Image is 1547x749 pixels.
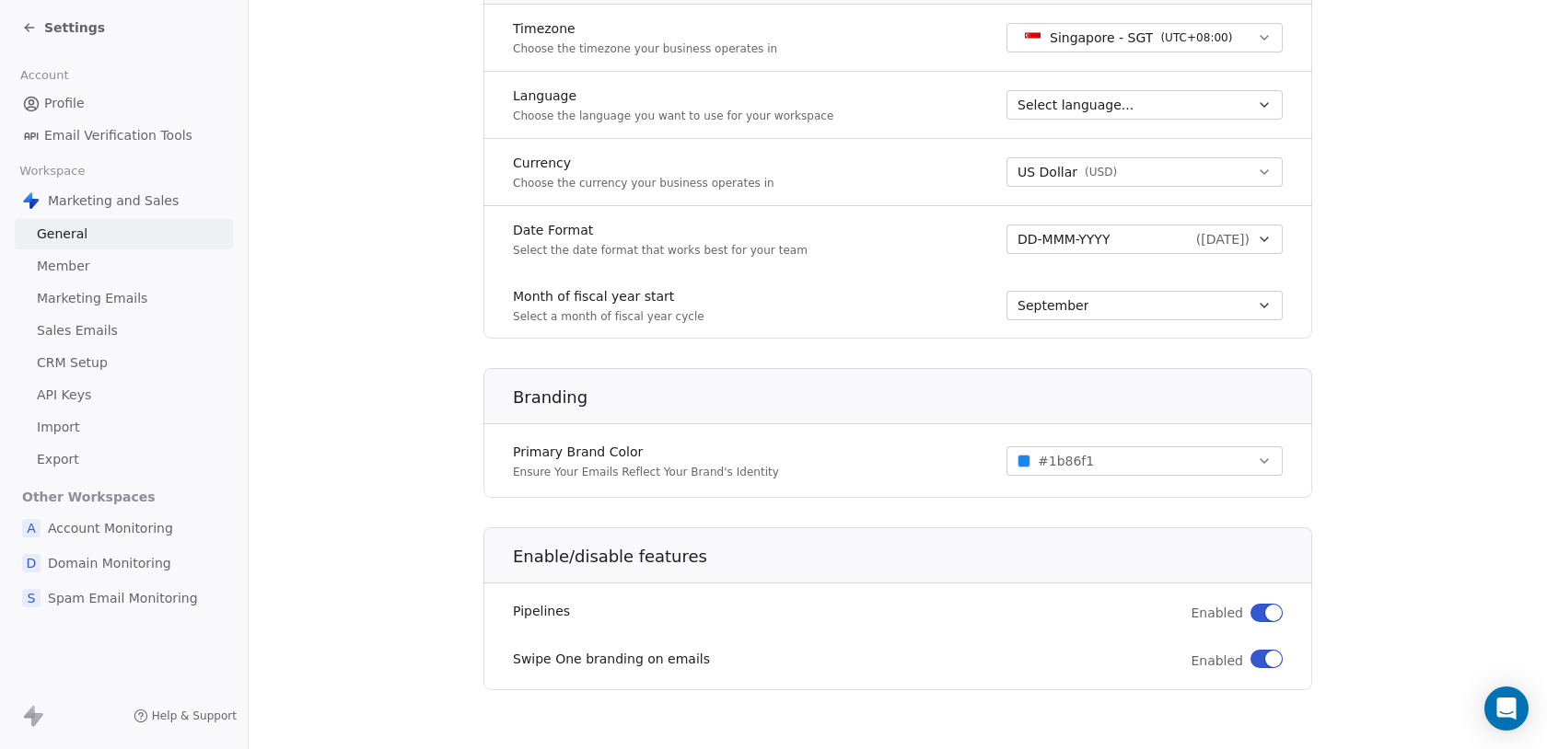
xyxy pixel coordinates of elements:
[1038,452,1094,471] span: #1b86f1
[1018,163,1077,182] span: US Dollar
[22,191,41,210] img: Swipe%20One%20Logo%201-1.svg
[513,602,570,620] label: Pipelines
[152,709,237,723] span: Help & Support
[513,109,833,123] p: Choose the language you want to use for your workspace
[37,353,108,373] span: CRM Setup
[1160,29,1232,46] span: ( UTC+08:00 )
[15,380,233,410] a: API Keys
[513,443,779,461] label: Primary Brand Color
[15,121,233,151] a: Email Verification Tools
[513,287,704,305] label: Month of fiscal year start
[48,589,198,607] span: Spam Email Monitoring
[37,450,79,469] span: Export
[22,554,41,572] span: D
[15,444,233,475] a: Export
[1006,446,1283,476] button: #1b86f1
[15,316,233,346] a: Sales Emails
[1006,157,1283,187] button: US Dollar(USD)
[44,18,105,37] span: Settings
[44,94,85,113] span: Profile
[1191,651,1243,670] span: Enabled
[1018,96,1134,114] span: Select language...
[1018,296,1088,315] span: September
[513,465,779,479] p: Ensure Your Emails Reflect Your Brand's Identity
[37,418,79,437] span: Import
[15,348,233,378] a: CRM Setup
[37,225,87,244] span: General
[22,589,41,607] span: S
[12,157,93,185] span: Workspace
[48,554,171,572] span: Domain Monitoring
[15,88,233,119] a: Profile
[1085,165,1117,179] span: ( USD )
[15,412,233,443] a: Import
[48,519,173,537] span: Account Monitoring
[1191,604,1243,622] span: Enabled
[513,386,1313,409] h1: Branding
[37,257,90,276] span: Member
[513,221,808,239] label: Date Format
[44,126,192,145] span: Email Verification Tools
[1006,23,1283,52] button: Singapore - SGT(UTC+08:00)
[15,251,233,282] a: Member
[513,41,777,56] p: Choose the timezone your business operates in
[513,650,710,668] label: Swipe One branding on emails
[134,709,237,723] a: Help & Support
[22,18,105,37] a: Settings
[15,219,233,249] a: General
[1018,230,1110,248] span: DD-MMM-YYYY
[37,386,91,405] span: API Keys
[513,309,704,324] p: Select a month of fiscal year cycle
[513,546,1313,568] h1: Enable/disable features
[1050,29,1153,47] span: Singapore - SGT
[513,243,808,258] p: Select the date format that works best for your team
[37,289,147,308] span: Marketing Emails
[15,283,233,314] a: Marketing Emails
[513,154,774,172] label: Currency
[513,19,777,38] label: Timezone
[1196,230,1250,248] span: ( [DATE] )
[513,86,833,105] label: Language
[1484,686,1529,731] div: Open Intercom Messenger
[48,191,179,210] span: Marketing and Sales
[12,62,76,89] span: Account
[15,482,163,512] span: Other Workspaces
[513,176,774,190] p: Choose the currency your business operates in
[37,321,118,340] span: Sales Emails
[22,519,41,537] span: A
